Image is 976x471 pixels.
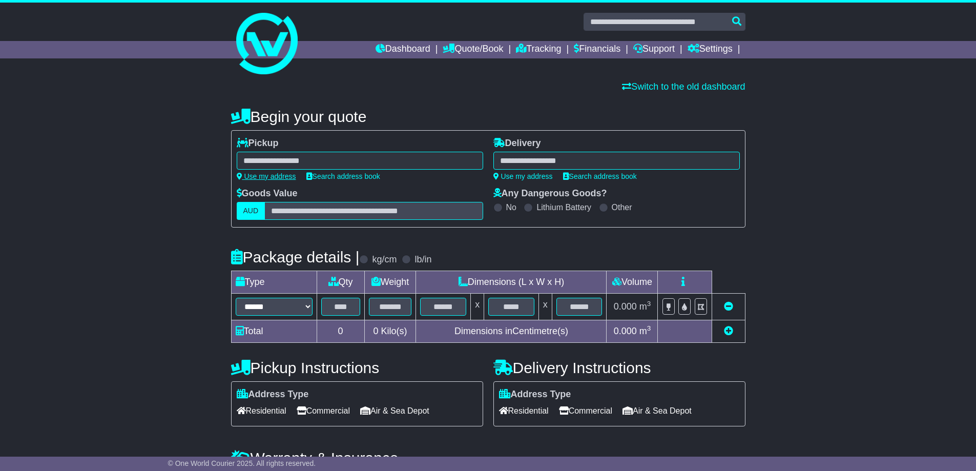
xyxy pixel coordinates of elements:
h4: Package details | [231,249,360,265]
h4: Pickup Instructions [231,359,483,376]
sup: 3 [647,324,651,332]
td: x [471,294,484,320]
td: Dimensions in Centimetre(s) [416,320,607,343]
a: Tracking [516,41,561,58]
label: No [506,202,516,212]
h4: Warranty & Insurance [231,449,745,466]
span: 0 [373,326,378,336]
span: m [639,326,651,336]
td: Type [231,271,317,294]
a: Search address book [563,172,637,180]
td: Volume [607,271,658,294]
td: Kilo(s) [364,320,416,343]
a: Dashboard [376,41,430,58]
label: Delivery [493,138,541,149]
span: Commercial [559,403,612,419]
td: Weight [364,271,416,294]
a: Settings [688,41,733,58]
label: Lithium Battery [536,202,591,212]
span: 0.000 [614,326,637,336]
span: Air & Sea Depot [360,403,429,419]
a: Quote/Book [443,41,503,58]
a: Financials [574,41,620,58]
h4: Delivery Instructions [493,359,745,376]
span: © One World Courier 2025. All rights reserved. [168,459,316,467]
a: Search address book [306,172,380,180]
td: 0 [317,320,364,343]
label: Address Type [237,389,309,400]
td: Dimensions (L x W x H) [416,271,607,294]
a: Switch to the old dashboard [622,81,745,92]
h4: Begin your quote [231,108,745,125]
label: AUD [237,202,265,220]
label: lb/in [414,254,431,265]
label: Goods Value [237,188,298,199]
span: Residential [237,403,286,419]
label: Pickup [237,138,279,149]
a: Support [633,41,675,58]
span: 0.000 [614,301,637,312]
a: Remove this item [724,301,733,312]
span: Commercial [297,403,350,419]
span: Residential [499,403,549,419]
td: Qty [317,271,364,294]
label: Any Dangerous Goods? [493,188,607,199]
a: Add new item [724,326,733,336]
td: x [538,294,552,320]
label: kg/cm [372,254,397,265]
a: Use my address [493,172,553,180]
label: Address Type [499,389,571,400]
a: Use my address [237,172,296,180]
sup: 3 [647,300,651,308]
td: Total [231,320,317,343]
span: Air & Sea Depot [622,403,692,419]
label: Other [612,202,632,212]
span: m [639,301,651,312]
